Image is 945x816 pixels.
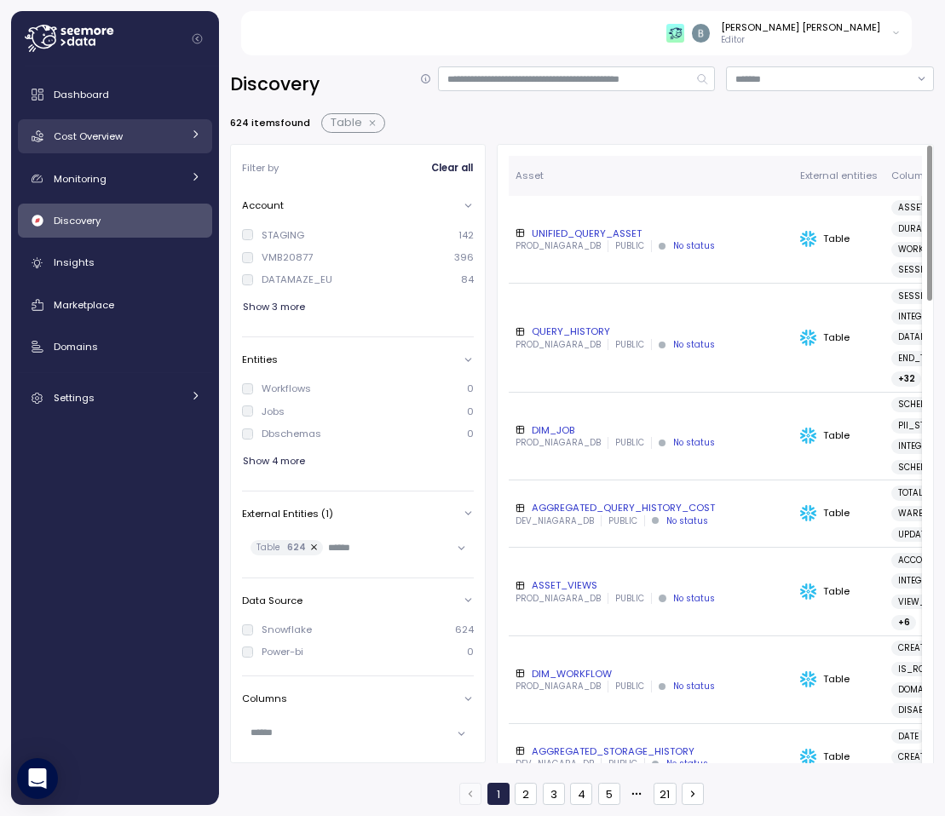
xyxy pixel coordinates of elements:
span: Show 3 more [243,296,305,319]
div: VMB20877 [262,250,313,264]
div: External entities [800,169,878,184]
p: PROD_NIAGARA_DB [516,240,601,252]
button: 1 [487,783,510,805]
p: PUBLIC [615,240,644,252]
button: Collapse navigation [187,32,208,45]
p: PUBLIC [615,437,644,449]
div: STAGING [262,228,304,242]
div: Table [800,749,878,766]
a: QUERY_HISTORYPROD_NIAGARA_DBPUBLICNo status [516,325,787,350]
a: AGGREGATED_STORAGE_HISTORYDEV_NIAGARA_DBPUBLICNo status [516,744,787,770]
div: AGGREGATED_QUERY_HISTORY_COST [516,501,787,514]
button: Clear all [430,156,474,181]
span: Domains [54,340,98,353]
div: DIM_WORKFLOW [516,667,787,681]
p: 624 items found [230,116,310,129]
div: No status [666,758,708,770]
div: Table [800,505,878,522]
a: Discovery [18,204,212,238]
div: ASSET_VIEWS [516,578,787,592]
span: Marketplace [54,298,114,312]
p: Data Source [242,594,303,607]
div: Table [800,330,878,347]
a: Dashboard [18,78,212,112]
p: PROD_NIAGARA_DB [516,339,601,351]
p: 396 [454,250,474,264]
div: Dbschemas [262,427,321,440]
span: Show 4 more [243,450,305,473]
button: 21 [654,783,677,805]
p: 0 [467,382,474,395]
p: 624 [455,623,474,636]
div: DIM_JOB [516,423,787,437]
a: AGGREGATED_QUERY_HISTORY_COSTDEV_NIAGARA_DBPUBLICNo status [516,501,787,526]
p: Table [256,542,280,554]
button: Show 3 more [242,295,306,319]
div: Table [800,231,878,248]
p: 0 [467,645,474,658]
span: Monitoring [54,172,107,186]
span: DISABLED [898,703,938,718]
span: Insights [54,256,95,269]
span: Discovery [54,214,101,227]
p: 84 [461,273,474,286]
p: DEV_NIAGARA_DB [516,515,594,527]
div: UNIFIED_QUERY_ASSET [516,227,787,240]
span: Clear all [431,157,473,180]
p: PROD_NIAGARA_DB [516,437,601,449]
p: PUBLIC [608,758,637,770]
div: Power-bi [262,645,303,658]
span: IS_ROOT [898,662,935,677]
div: DATAMAZE_EU [262,273,332,286]
span: + 32 [898,371,915,387]
div: No status [673,339,715,351]
img: 65f98ecb31a39d60f1f315eb.PNG [666,24,684,42]
div: Workflows [262,382,311,395]
div: Table [800,428,878,445]
button: 2 [515,783,537,805]
button: 5 [598,783,620,805]
a: Domains [18,330,212,364]
div: QUERY_HISTORY [516,325,787,338]
p: PUBLIC [608,515,637,527]
p: PUBLIC [615,593,644,605]
button: 4 [570,783,592,805]
a: UNIFIED_QUERY_ASSETPROD_NIAGARA_DBPUBLICNo status [516,227,787,252]
p: 624 [287,542,306,554]
span: Dashboard [54,88,109,101]
a: DATE [891,729,925,744]
p: DEV_NIAGARA_DB [516,758,594,770]
p: External Entities (1) [242,507,333,520]
a: ASSET_VIEWSPROD_NIAGARA_DBPUBLICNo status [516,578,787,604]
div: No status [673,681,715,692]
p: 0 [467,427,474,440]
a: Marketplace [18,288,212,322]
div: Jobs [262,405,285,418]
span: + 6 [898,615,910,630]
div: No status [673,437,715,449]
p: Columns [242,692,287,705]
div: No status [673,593,715,605]
div: No status [673,240,715,252]
div: Open Intercom Messenger [17,758,58,799]
span: SCHEDULE [898,397,941,412]
div: Table [800,671,878,688]
div: No status [666,515,708,527]
a: DISABLED [891,703,945,718]
a: Settings [18,381,212,415]
p: 0 [467,405,474,418]
span: Settings [54,391,95,405]
div: Table [800,583,878,601]
a: Insights [18,246,212,280]
button: Show 4 more [242,449,306,474]
span: Table [331,114,362,132]
p: PUBLIC [615,339,644,351]
p: 142 [458,228,474,242]
span: END_TIME [898,351,939,366]
p: PROD_NIAGARA_DB [516,681,601,692]
button: 3 [543,783,565,805]
p: Filter by [242,161,279,175]
p: Account [242,198,284,212]
a: Cost Overview [18,119,212,153]
a: DIM_JOBPROD_NIAGARA_DBPUBLICNo status [516,423,787,449]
